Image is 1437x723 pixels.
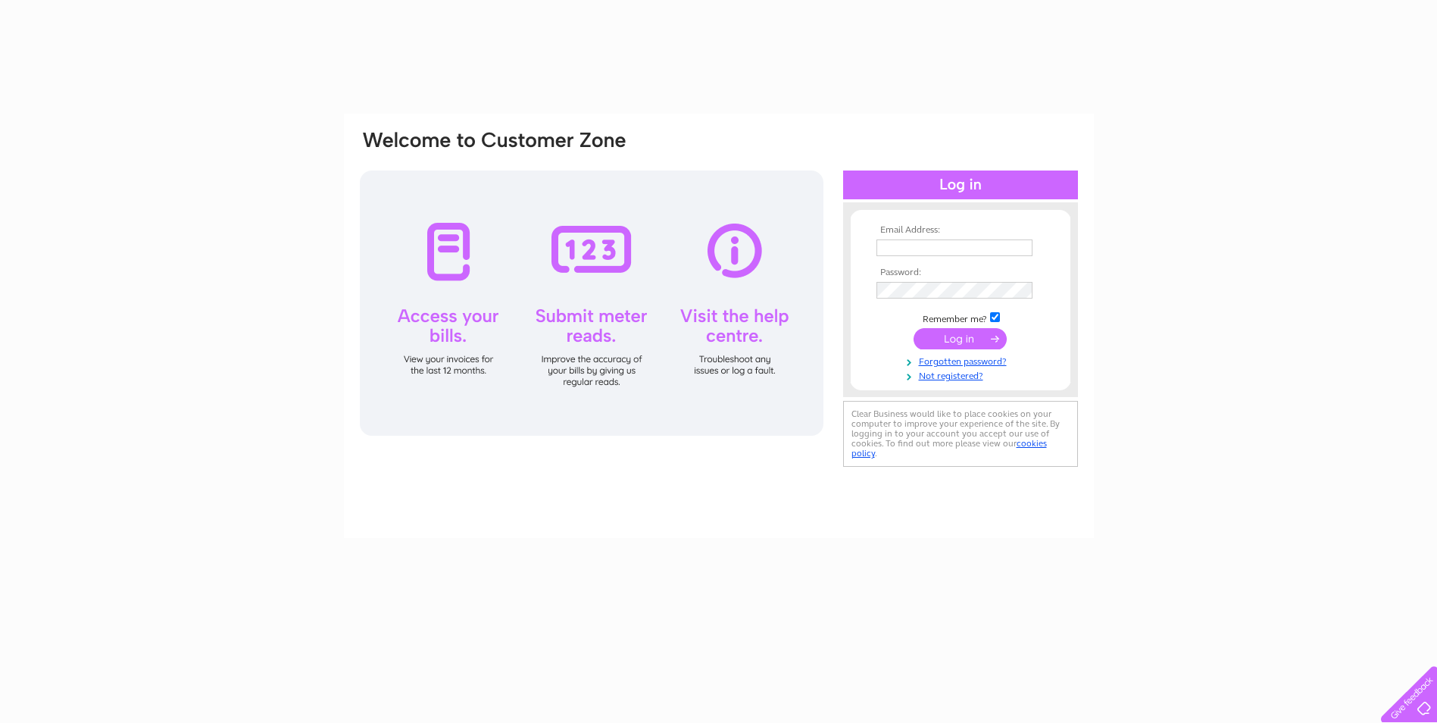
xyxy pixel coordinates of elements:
[851,438,1047,459] a: cookies policy
[873,225,1048,236] th: Email Address:
[914,328,1007,349] input: Submit
[873,310,1048,325] td: Remember me?
[843,401,1078,467] div: Clear Business would like to place cookies on your computer to improve your experience of the sit...
[873,268,1048,278] th: Password:
[876,353,1048,368] a: Forgotten password?
[876,368,1048,382] a: Not registered?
